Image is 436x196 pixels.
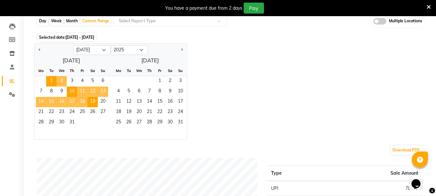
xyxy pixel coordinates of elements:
div: Friday, July 4, 2025 [77,76,87,87]
span: 15 [46,97,56,107]
div: Monday, August 4, 2025 [113,87,124,97]
span: 29 [155,118,165,128]
div: Monday, August 25, 2025 [113,118,124,128]
div: Sunday, July 27, 2025 [98,107,108,118]
div: Saturday, July 12, 2025 [87,87,98,97]
div: Saturday, July 19, 2025 [87,97,98,107]
span: 10 [67,87,77,97]
span: Multiple Locations [389,18,422,25]
span: 9 [56,87,67,97]
span: 24 [175,107,186,118]
th: Type [267,166,351,181]
span: Selected date: [37,33,96,41]
span: 7 [36,87,46,97]
span: 5 [124,87,134,97]
span: 14 [36,97,46,107]
div: Wednesday, July 23, 2025 [56,107,67,118]
div: Saturday, July 5, 2025 [87,76,98,87]
span: 21 [144,107,155,118]
span: 31 [175,118,186,128]
div: Friday, August 1, 2025 [155,76,165,87]
div: Day [37,16,48,26]
div: Saturday, July 26, 2025 [87,107,98,118]
div: Monday, July 28, 2025 [36,118,46,128]
span: 23 [56,107,67,118]
div: Thursday, July 31, 2025 [67,118,77,128]
div: Mo [113,66,124,76]
span: 10 [175,87,186,97]
div: Thursday, August 14, 2025 [144,97,155,107]
div: Sunday, July 6, 2025 [98,76,108,87]
span: 20 [134,107,144,118]
td: UPI [267,181,351,196]
span: 16 [56,97,67,107]
div: Thursday, August 7, 2025 [144,87,155,97]
div: Su [98,66,108,76]
span: 25 [113,118,124,128]
span: 16 [165,97,175,107]
span: 3 [175,76,186,87]
div: Wednesday, August 20, 2025 [134,107,144,118]
select: Select year [111,45,148,55]
span: 17 [175,97,186,107]
span: 18 [113,107,124,118]
div: Tuesday, August 26, 2025 [124,118,134,128]
span: 17 [67,97,77,107]
span: 29 [46,118,56,128]
div: Wednesday, July 30, 2025 [56,118,67,128]
div: Saturday, August 23, 2025 [165,107,175,118]
span: 22 [155,107,165,118]
th: Sale Amount [351,166,422,181]
div: Custom Range [81,16,111,26]
div: Thursday, July 10, 2025 [67,87,77,97]
span: 15 [155,97,165,107]
span: 28 [144,118,155,128]
div: Sunday, August 17, 2025 [175,97,186,107]
span: 11 [113,97,124,107]
span: 25 [77,107,87,118]
div: Monday, July 21, 2025 [36,107,46,118]
div: Tuesday, July 29, 2025 [46,118,56,128]
div: Sunday, July 13, 2025 [98,87,108,97]
span: 9 [165,87,175,97]
span: 24 [67,107,77,118]
span: 18 [77,97,87,107]
div: Friday, July 11, 2025 [77,87,87,97]
div: Th [144,66,155,76]
div: We [134,66,144,76]
div: Tuesday, July 15, 2025 [46,97,56,107]
span: 27 [98,107,108,118]
select: Select month [73,45,111,55]
div: Monday, August 11, 2025 [113,97,124,107]
div: Friday, July 18, 2025 [77,97,87,107]
div: Tuesday, August 5, 2025 [124,87,134,97]
div: Monday, July 7, 2025 [36,87,46,97]
div: Fr [155,66,165,76]
div: Tuesday, July 22, 2025 [46,107,56,118]
span: 30 [56,118,67,128]
span: 8 [46,87,56,97]
span: 3 [67,76,77,87]
button: Previous month [37,45,42,55]
div: Friday, July 25, 2025 [77,107,87,118]
div: Sa [87,66,98,76]
div: Wednesday, August 6, 2025 [134,87,144,97]
div: Friday, August 15, 2025 [155,97,165,107]
div: Month [65,16,79,26]
div: Tu [124,66,134,76]
div: Sunday, August 31, 2025 [175,118,186,128]
div: Saturday, August 30, 2025 [165,118,175,128]
div: Week [49,16,63,26]
div: Sunday, August 10, 2025 [175,87,186,97]
div: Friday, August 8, 2025 [155,87,165,97]
span: 13 [98,87,108,97]
div: Sunday, August 24, 2025 [175,107,186,118]
span: 1 [46,76,56,87]
div: Tuesday, August 19, 2025 [124,107,134,118]
span: 4 [77,76,87,87]
div: Tuesday, July 8, 2025 [46,87,56,97]
div: Wednesday, July 16, 2025 [56,97,67,107]
iframe: chat widget [409,170,430,190]
div: Friday, August 29, 2025 [155,118,165,128]
span: 19 [124,107,134,118]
